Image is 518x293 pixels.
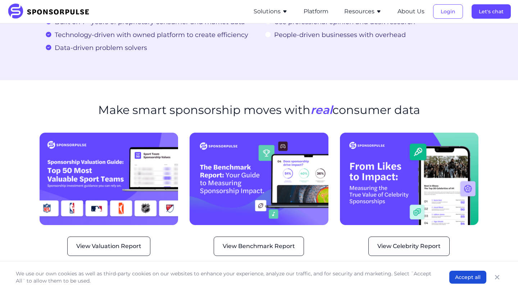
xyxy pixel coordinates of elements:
[304,8,328,15] a: Platform
[397,7,424,16] button: About Us
[16,270,435,284] p: We use our own cookies as well as third-party cookies on our websites to enhance your experience,...
[67,237,150,256] button: View Valuation Report
[45,44,52,51] img: bullet
[55,43,147,53] span: Data-driven problem solvers
[344,7,382,16] button: Resources
[433,4,463,19] button: Login
[472,4,511,19] button: Let's chat
[265,31,271,38] img: bullet
[304,7,328,16] button: Platform
[274,30,406,40] span: People-driven businesses with overhead
[214,237,304,256] button: View Benchmark Report
[45,31,52,38] img: bullet
[310,103,332,117] span: real
[433,8,463,15] a: Login
[472,8,511,15] a: Let's chat
[254,7,288,16] button: Solutions
[55,30,248,40] span: Technology-driven with owned platform to create efficiency
[449,271,486,284] button: Accept all
[98,103,420,117] h2: Make smart sponsorship moves with consumer data
[7,4,95,19] img: SponsorPulse
[482,258,518,293] iframe: Chat Widget
[482,258,518,293] div: Widget de chat
[397,8,424,15] a: About Us
[368,237,450,256] button: View Celebrity Report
